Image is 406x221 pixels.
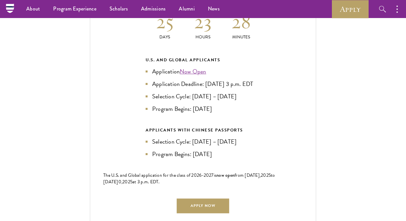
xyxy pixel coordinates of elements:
[122,178,130,185] span: 202
[180,67,206,76] a: Now Open
[216,172,234,178] span: now open
[146,56,260,64] div: U.S. and Global Applicants
[103,172,275,185] span: to [DATE]
[146,9,184,34] h2: 25
[202,172,211,179] span: -202
[118,178,121,185] span: 0
[146,104,260,113] li: Program Begins: [DATE]
[146,137,260,146] li: Selection Cycle: [DATE] – [DATE]
[146,150,260,159] li: Program Begins: [DATE]
[121,178,122,185] span: ,
[146,92,260,101] li: Selection Cycle: [DATE] – [DATE]
[269,172,271,179] span: 5
[184,34,222,41] p: Hours
[211,172,213,179] span: 7
[146,34,184,41] p: Days
[184,9,222,34] h2: 23
[132,178,160,185] span: at 3 p.m. EDT.
[130,178,132,185] span: 5
[261,172,269,179] span: 202
[214,172,217,179] span: is
[199,172,202,179] span: 6
[146,67,260,76] li: Application
[103,172,199,179] span: The U.S. and Global application for the class of 202
[146,127,260,134] div: APPLICANTS WITH CHINESE PASSPORTS
[234,172,261,179] span: from [DATE],
[222,34,260,41] p: Minutes
[177,198,229,213] a: Apply Now
[222,9,260,34] h2: 28
[146,79,260,89] li: Application Deadline: [DATE] 3 p.m. EDT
